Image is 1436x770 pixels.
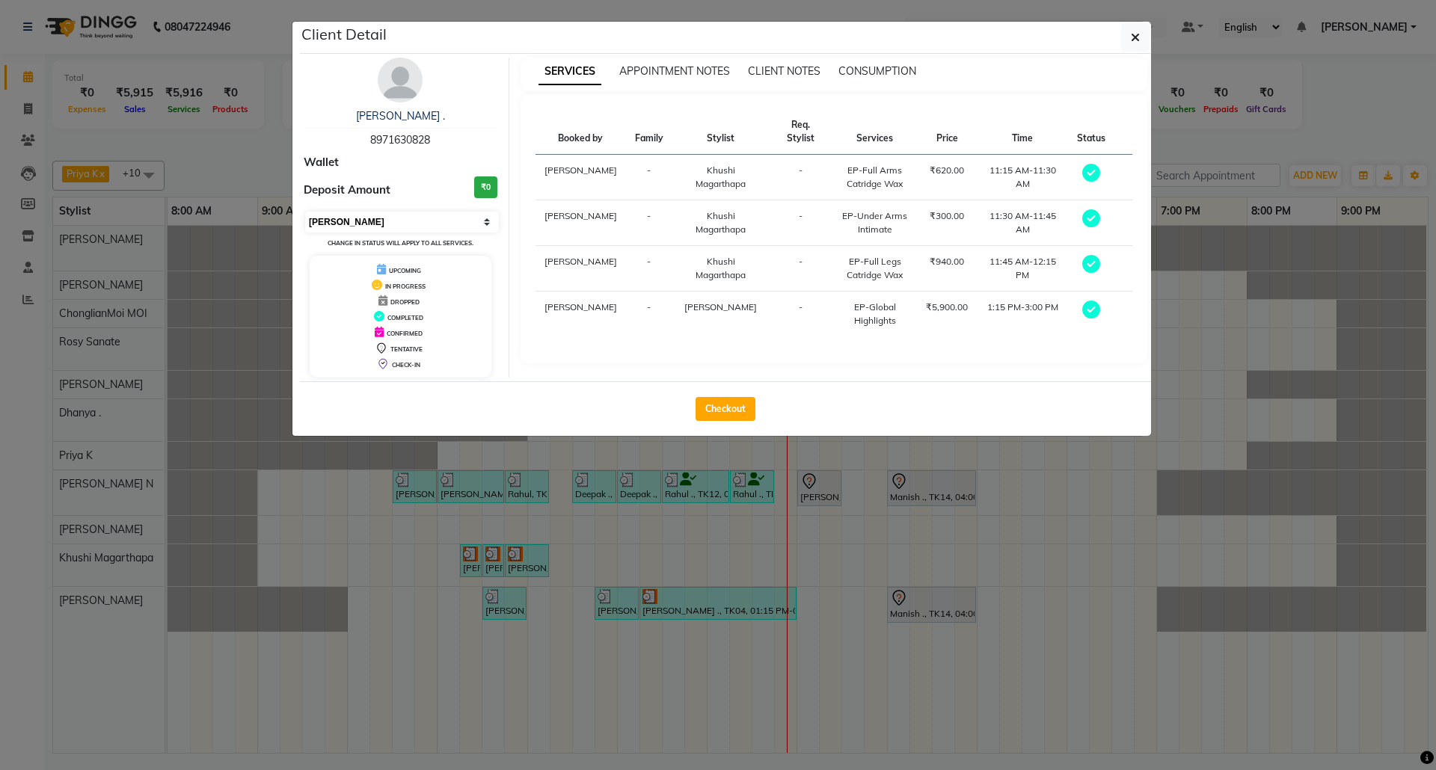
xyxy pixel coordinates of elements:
div: ₹5,900.00 [926,301,968,314]
span: [PERSON_NAME] [684,301,757,312]
th: Services [832,109,917,155]
th: Stylist [672,109,770,155]
td: - [770,246,832,292]
span: APPOINTMENT NOTES [619,64,730,78]
span: IN PROGRESS [385,283,426,290]
small: Change in status will apply to all services. [328,239,473,247]
span: Khushi Magarthapa [696,164,746,189]
div: ₹620.00 [926,164,968,177]
td: 11:30 AM-11:45 AM [977,200,1068,246]
td: - [626,155,672,200]
span: CONFIRMED [387,330,423,337]
span: DROPPED [390,298,420,306]
td: 11:45 AM-12:15 PM [977,246,1068,292]
td: - [770,292,832,337]
span: Wallet [304,154,339,171]
th: Price [917,109,977,155]
span: CLIENT NOTES [748,64,820,78]
div: EP-Global Highlights [841,301,908,327]
td: [PERSON_NAME] [536,200,626,246]
th: Status [1068,109,1114,155]
td: - [770,200,832,246]
span: Deposit Amount [304,182,390,199]
span: SERVICES [538,58,601,85]
td: - [626,200,672,246]
td: [PERSON_NAME] [536,292,626,337]
span: COMPLETED [387,314,423,321]
th: Family [626,109,672,155]
div: ₹940.00 [926,255,968,268]
span: Khushi Magarthapa [696,256,746,280]
td: 1:15 PM-3:00 PM [977,292,1068,337]
div: EP-Full Legs Catridge Wax [841,255,908,282]
td: - [626,292,672,337]
th: Req. Stylist [770,109,832,155]
h5: Client Detail [301,23,387,46]
h3: ₹0 [474,176,497,198]
div: EP-Under Arms Intimate [841,209,908,236]
span: CONSUMPTION [838,64,916,78]
td: [PERSON_NAME] [536,246,626,292]
span: TENTATIVE [390,345,423,353]
button: Checkout [696,397,755,421]
span: UPCOMING [389,267,421,274]
span: 8971630828 [370,133,430,147]
div: EP-Full Arms Catridge Wax [841,164,908,191]
div: ₹300.00 [926,209,968,223]
img: avatar [378,58,423,102]
td: - [770,155,832,200]
th: Time [977,109,1068,155]
td: 11:15 AM-11:30 AM [977,155,1068,200]
span: CHECK-IN [392,361,420,369]
a: [PERSON_NAME] . [356,109,445,123]
span: Khushi Magarthapa [696,210,746,235]
td: - [626,246,672,292]
th: Booked by [536,109,626,155]
td: [PERSON_NAME] [536,155,626,200]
